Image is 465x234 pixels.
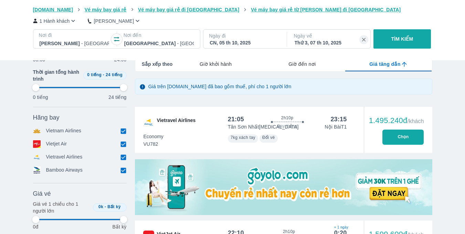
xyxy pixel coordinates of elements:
[107,204,121,209] span: Bất kỳ
[157,117,196,128] span: Vietravel Airlines
[391,35,413,42] p: TÌM KIẾM
[373,29,431,49] button: TÌM KIẾM
[142,61,173,68] span: Sắp xếp theo
[46,127,82,135] p: Vietnam Airlines
[40,18,70,24] p: 1 Hành khách
[209,32,280,39] p: Ngày đi
[33,94,48,101] p: 0 tiếng
[325,123,347,130] p: Nội Bài T1
[33,6,432,13] nav: breadcrumb
[98,204,103,209] span: 0k
[334,225,347,230] span: + 1 ngày
[210,39,279,46] div: CN, 05 th 10, 2025
[369,116,424,125] div: 1.495.240đ
[46,166,83,174] p: Bamboo Airways
[88,17,141,24] button: [PERSON_NAME]
[294,32,365,39] p: Ngày về
[295,39,364,46] div: Thứ 3, 07 th 10, 2025
[281,115,293,121] span: 2h10p
[33,223,39,230] p: 0đ
[135,159,432,215] img: media-0
[228,123,299,130] p: Tân Sơn Nhất [MEDICAL_DATA]
[103,72,104,77] span: -
[87,72,102,77] span: 0 tiếng
[144,133,163,140] span: Economy
[200,61,232,68] span: Giờ khởi hành
[94,18,134,24] p: [PERSON_NAME]
[105,204,106,209] span: -
[85,7,127,12] span: Vé máy bay giá rẻ
[330,115,347,123] div: 23:15
[33,7,73,12] span: [DOMAIN_NAME]
[143,117,154,128] img: VU
[382,130,424,145] button: Chọn
[33,190,51,198] span: Giá vé
[251,7,401,12] span: Vé máy bay giá rẻ từ [PERSON_NAME] đi [GEOGRAPHIC_DATA]
[33,113,60,122] span: Hãng bay
[46,153,83,161] p: Vietravel Airlines
[288,61,316,68] span: Giờ đến nơi
[39,32,110,39] p: Nơi đi
[231,135,255,140] span: 7kg xách tay
[228,115,244,123] div: 21:05
[262,135,275,140] span: Đổi vé
[108,94,126,101] p: 24 tiếng
[172,57,432,71] div: lab API tabs example
[33,69,81,82] span: Thời gian tổng hành trình
[407,118,424,124] span: /khách
[148,83,292,90] p: Giá trên [DOMAIN_NAME] đã bao gồm thuế, phí cho 1 người lớn
[138,7,239,12] span: Vé máy bay giá rẻ đi [GEOGRAPHIC_DATA]
[112,223,126,230] p: Bất kỳ
[46,140,67,148] p: Vietjet Air
[144,141,163,147] span: VU782
[33,17,77,24] button: 1 Hành khách
[33,201,90,214] p: Giá vé 1 chiều cho 1 người lớn
[369,61,400,68] span: Giá tăng dần
[124,32,194,39] p: Nơi đến
[106,72,123,77] span: 24 tiếng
